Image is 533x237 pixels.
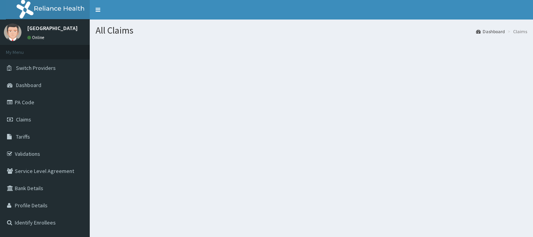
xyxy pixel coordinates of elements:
[27,25,78,31] p: [GEOGRAPHIC_DATA]
[96,25,527,36] h1: All Claims
[16,133,30,140] span: Tariffs
[16,82,41,89] span: Dashboard
[16,64,56,71] span: Switch Providers
[27,35,46,40] a: Online
[16,116,31,123] span: Claims
[506,28,527,35] li: Claims
[476,28,505,35] a: Dashboard
[4,23,21,41] img: User Image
